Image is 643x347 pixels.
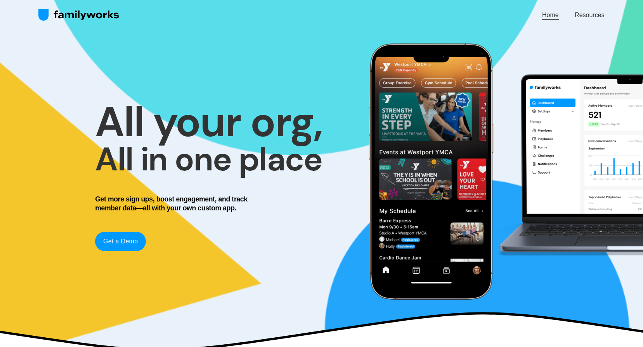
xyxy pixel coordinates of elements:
[575,10,604,21] a: Resources
[95,138,322,180] strong: All in one place
[38,9,120,21] img: FamilyWorks
[95,232,146,251] a: Get a Demo
[95,195,253,213] h4: Get more sign ups, boost engagement, and track member data—all with your own custom app.
[542,10,559,21] a: Home
[95,95,322,149] strong: All your org,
